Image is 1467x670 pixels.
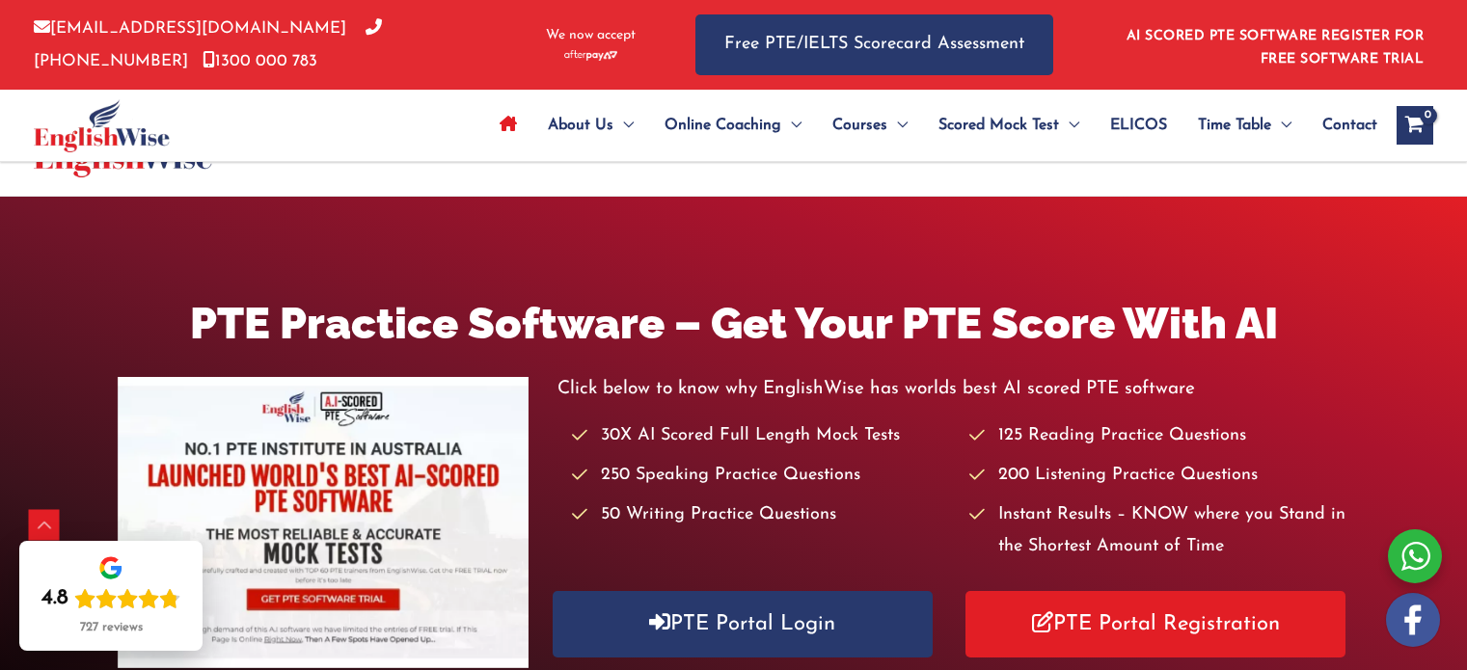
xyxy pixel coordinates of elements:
[969,499,1349,564] li: Instant Results – KNOW where you Stand in the Shortest Amount of Time
[1059,92,1079,159] span: Menu Toggle
[923,92,1095,159] a: Scored Mock TestMenu Toggle
[572,420,952,452] li: 30X AI Scored Full Length Mock Tests
[34,20,346,37] a: [EMAIL_ADDRESS][DOMAIN_NAME]
[1386,593,1440,647] img: white-facebook.png
[665,92,781,159] span: Online Coaching
[817,92,923,159] a: CoursesMenu Toggle
[1095,92,1182,159] a: ELICOS
[1110,92,1167,159] span: ELICOS
[532,92,649,159] a: About UsMenu Toggle
[34,99,170,152] img: cropped-ew-logo
[1307,92,1377,159] a: Contact
[572,499,952,531] li: 50 Writing Practice Questions
[203,53,317,69] a: 1300 000 783
[938,92,1059,159] span: Scored Mock Test
[118,377,529,668] img: pte-institute-main
[1127,29,1425,67] a: AI SCORED PTE SOFTWARE REGISTER FOR FREE SOFTWARE TRIAL
[1322,92,1377,159] span: Contact
[1182,92,1307,159] a: Time TableMenu Toggle
[649,92,817,159] a: Online CoachingMenu Toggle
[1198,92,1271,159] span: Time Table
[887,92,908,159] span: Menu Toggle
[80,620,143,635] div: 727 reviews
[34,20,382,68] a: [PHONE_NUMBER]
[1397,106,1433,145] a: View Shopping Cart, empty
[564,50,617,61] img: Afterpay-Logo
[548,92,613,159] span: About Us
[969,420,1349,452] li: 125 Reading Practice Questions
[1271,92,1291,159] span: Menu Toggle
[832,92,887,159] span: Courses
[553,591,933,657] a: PTE Portal Login
[118,293,1350,354] h1: PTE Practice Software – Get Your PTE Score With AI
[572,460,952,492] li: 250 Speaking Practice Questions
[41,585,68,612] div: 4.8
[613,92,634,159] span: Menu Toggle
[484,92,1377,159] nav: Site Navigation: Main Menu
[41,585,180,612] div: Rating: 4.8 out of 5
[781,92,801,159] span: Menu Toggle
[695,14,1053,75] a: Free PTE/IELTS Scorecard Assessment
[969,460,1349,492] li: 200 Listening Practice Questions
[965,591,1345,657] a: PTE Portal Registration
[557,373,1350,405] p: Click below to know why EnglishWise has worlds best AI scored PTE software
[1115,13,1433,76] aside: Header Widget 1
[546,26,636,45] span: We now accept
